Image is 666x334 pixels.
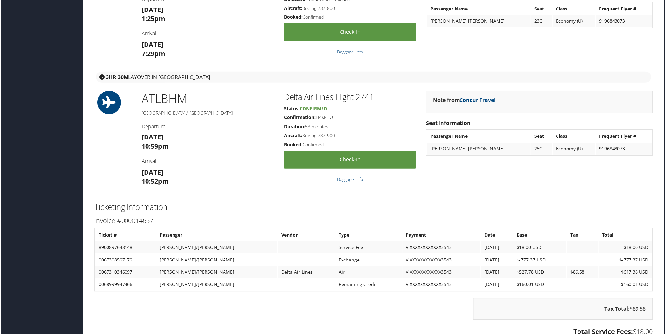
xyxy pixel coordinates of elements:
td: Economy (U) [554,15,596,27]
a: Baggage Info [337,177,363,183]
strong: 1:25pm [141,14,165,23]
div: $89.58 [474,299,654,321]
strong: 7:29pm [141,50,165,58]
strong: [DATE] [141,40,163,49]
td: $160.01 USD [514,280,567,292]
th: Passenger Name [427,3,531,15]
td: [DATE] [481,267,513,279]
h3: Invoice #000014657 [93,217,654,226]
td: [DATE] [481,255,513,267]
td: [DATE] [481,242,513,254]
span: Confirmed [300,106,327,112]
strong: Aircraft: [284,133,302,139]
td: $18.00 USD [514,242,567,254]
td: Exchange [335,255,402,267]
td: [PERSON_NAME]/[PERSON_NAME] [156,242,277,254]
th: Seat [532,131,553,143]
h5: [GEOGRAPHIC_DATA] / [GEOGRAPHIC_DATA] [141,110,274,117]
td: [PERSON_NAME] [PERSON_NAME] [427,15,531,27]
td: [PERSON_NAME] [PERSON_NAME] [427,143,531,155]
th: Class [554,131,596,143]
td: Remaining Credit [335,280,402,292]
td: $18.00 USD [600,242,653,254]
h2: Delta Air Lines Flight 2741 [284,92,416,103]
strong: 10:59pm [141,142,168,151]
h5: Confirmed [284,142,416,149]
th: Tax [568,230,599,242]
td: $527.78 USD [514,267,567,279]
strong: [DATE] [141,5,163,14]
th: Date [481,230,513,242]
strong: Booked: [284,14,303,20]
td: $-777.37 USD [600,255,653,267]
td: Air [335,267,402,279]
h4: Departure [141,123,274,131]
a: Concur Travel [460,97,496,104]
a: Check-in [284,151,416,169]
td: Service Fee [335,242,402,254]
td: $160.01 USD [600,280,653,292]
th: Passenger Name [427,131,531,143]
td: 23C [532,15,553,27]
th: Class [554,3,596,15]
td: [DATE] [481,280,513,292]
td: $617.36 USD [600,267,653,279]
td: [PERSON_NAME]/[PERSON_NAME] [156,267,277,279]
td: 8900897648148 [94,242,155,254]
th: Payment [403,230,481,242]
th: Total [600,230,653,242]
strong: [DATE] [141,133,163,142]
td: 0067308597179 [94,255,155,267]
a: Baggage Info [337,49,363,55]
td: 0068999947466 [94,280,155,292]
strong: Aircraft: [284,5,302,11]
td: VIXXXXXXXXXXXX3543 [403,280,481,292]
th: Base [514,230,567,242]
h5: Confirmed [284,14,416,21]
h4: Arrival [141,158,274,165]
h5: H4KFHU [284,115,416,121]
td: VIXXXXXXXXXXXX3543 [403,267,481,279]
td: Delta Air Lines [278,267,335,279]
strong: 3HR 30M [105,74,127,81]
strong: Tax Total: [605,306,631,314]
strong: Note from [433,97,496,104]
strong: Confirmation: [284,115,316,121]
strong: Status: [284,106,300,112]
th: Seat [532,3,553,15]
strong: Booked: [284,142,303,148]
td: [PERSON_NAME]/[PERSON_NAME] [156,255,277,267]
td: $-777.37 USD [514,255,567,267]
h4: Arrival [141,30,274,37]
strong: Seat Information [426,120,471,127]
th: Frequent Flyer # [597,131,653,143]
td: 9196843073 [597,143,653,155]
td: $89.58 [568,267,599,279]
th: Frequent Flyer # [597,3,653,15]
td: 25C [532,143,553,155]
td: 0067310346097 [94,267,155,279]
td: VIXXXXXXXXXXXX3543 [403,242,481,254]
td: [PERSON_NAME]/[PERSON_NAME] [156,280,277,292]
strong: [DATE] [141,168,163,177]
h2: Ticketing Information [93,202,654,214]
td: Economy (U) [554,143,596,155]
h5: 53 minutes [284,124,416,131]
td: VIXXXXXXXXXXXX3543 [403,255,481,267]
th: Passenger [156,230,277,242]
div: layover in [GEOGRAPHIC_DATA] [95,72,652,83]
td: 9196843073 [597,15,653,27]
th: Ticket # [94,230,155,242]
h5: Boeing 737-800 [284,5,416,11]
strong: Duration: [284,124,305,130]
th: Type [335,230,402,242]
th: Vendor [278,230,335,242]
a: Check-in [284,23,416,41]
h5: Boeing 737-900 [284,133,416,139]
h1: ATL BHM [141,91,274,108]
strong: 10:52pm [141,177,168,186]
